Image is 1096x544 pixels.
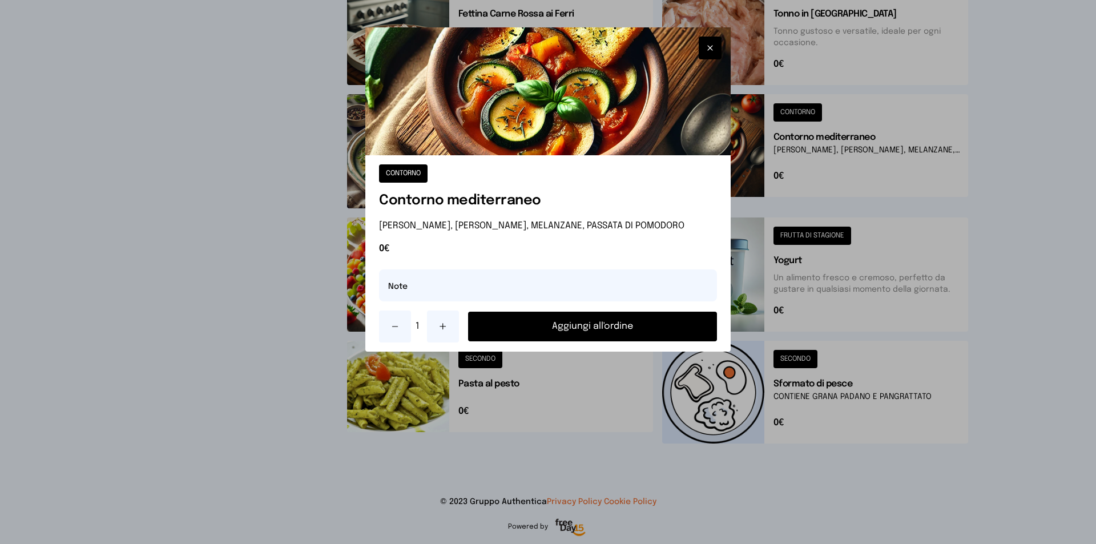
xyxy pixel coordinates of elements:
h1: Contorno mediterraneo [379,192,717,210]
img: Contorno mediterraneo [365,27,731,155]
button: Aggiungi all'ordine [468,312,717,341]
span: 0€ [379,242,717,256]
p: [PERSON_NAME], [PERSON_NAME], MELANZANE, PASSATA DI POMODORO [379,219,717,233]
span: 1 [416,320,422,333]
button: CONTORNO [379,164,428,183]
